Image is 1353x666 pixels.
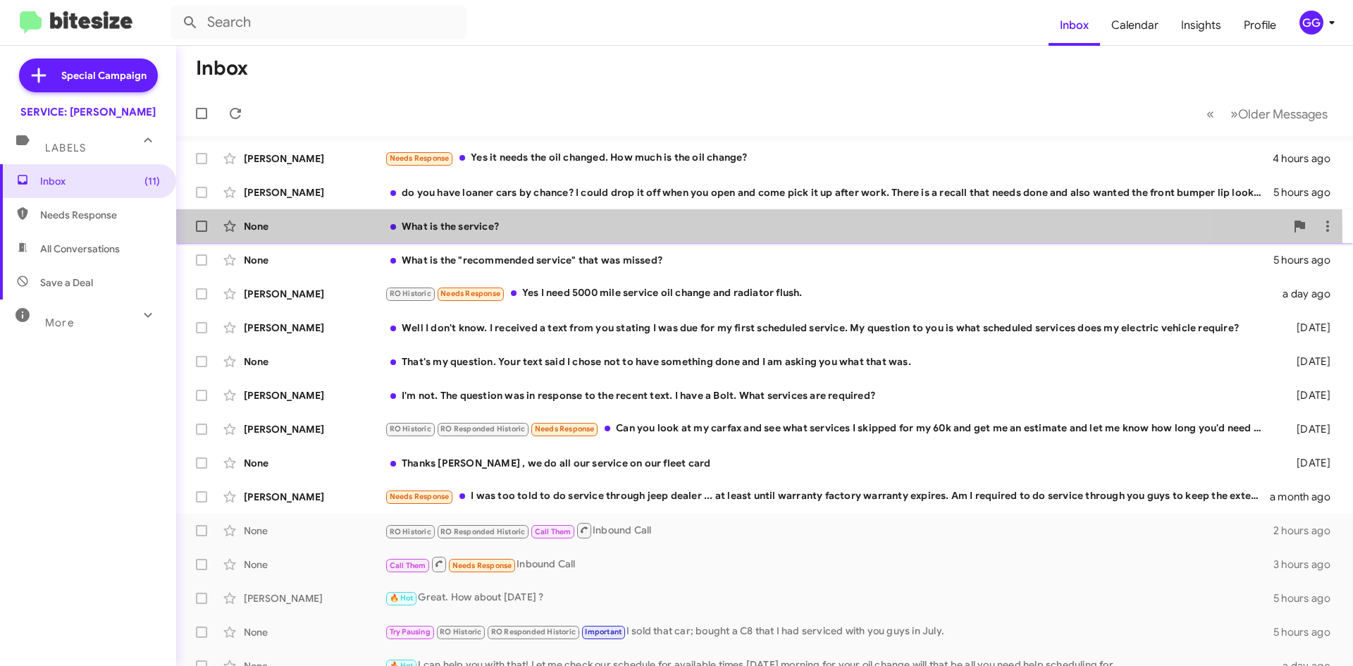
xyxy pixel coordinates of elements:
div: [PERSON_NAME] [244,422,385,436]
span: Try Pausing [390,627,431,636]
a: Inbox [1049,5,1100,46]
div: [DATE] [1274,388,1342,402]
a: Calendar [1100,5,1170,46]
span: RO Historic [390,424,431,433]
span: Inbox [40,174,160,188]
div: None [244,524,385,538]
span: Labels [45,142,86,154]
div: [PERSON_NAME] [244,185,385,199]
div: None [244,253,385,267]
div: What is the service? [385,219,1285,233]
div: Thanks [PERSON_NAME] , we do all our service on our fleet card [385,456,1274,470]
div: None [244,354,385,369]
span: Needs Response [390,154,450,163]
span: Special Campaign [61,68,147,82]
div: None [244,456,385,470]
span: Needs Response [452,561,512,570]
div: [PERSON_NAME] [244,152,385,166]
span: Needs Response [440,289,500,298]
div: 3 hours ago [1273,557,1342,572]
span: Important [585,627,622,636]
div: None [244,557,385,572]
h1: Inbox [196,57,248,80]
span: RO Historic [390,289,431,298]
div: 5 hours ago [1273,625,1342,639]
span: RO Historic [440,627,481,636]
div: a month ago [1270,490,1342,504]
span: RO Historic [390,527,431,536]
div: I was too told to do service through jeep dealer ... at least until warranty factory warranty exp... [385,488,1270,505]
div: 5 hours ago [1273,185,1342,199]
div: Well I don't know. I received a text from you stating I was due for my first scheduled service. M... [385,321,1274,335]
span: Call Them [390,561,426,570]
input: Search [171,6,467,39]
div: Inbound Call [385,522,1273,539]
button: GG [1287,11,1337,35]
span: (11) [144,174,160,188]
div: do you have loaner cars by chance? I could drop it off when you open and come pick it up after wo... [385,185,1273,199]
span: RO Responded Historic [440,424,525,433]
div: [PERSON_NAME] [244,388,385,402]
div: [DATE] [1274,422,1342,436]
span: Save a Deal [40,276,93,290]
a: Profile [1232,5,1287,46]
div: I sold that car; bought a C8 that I had serviced with you guys in July. [385,624,1273,640]
div: 5 hours ago [1273,591,1342,605]
div: SERVICE: [PERSON_NAME] [20,105,156,119]
span: More [45,316,74,329]
div: That's my question. Your text said I chose not to have something done and I am asking you what th... [385,354,1274,369]
span: Needs Response [40,208,160,222]
span: RO Responded Historic [440,527,525,536]
div: 4 hours ago [1273,152,1342,166]
div: [PERSON_NAME] [244,321,385,335]
div: [DATE] [1274,456,1342,470]
div: None [244,625,385,639]
div: [DATE] [1274,354,1342,369]
div: Can you look at my carfax and see what services I skipped for my 60k and get me an estimate and l... [385,421,1274,437]
div: Great. How about [DATE] ? [385,590,1273,606]
nav: Page navigation example [1199,99,1336,128]
span: « [1206,105,1214,123]
div: [PERSON_NAME] [244,591,385,605]
div: None [244,219,385,233]
span: All Conversations [40,242,120,256]
div: Inbound Call [385,555,1273,573]
div: [DATE] [1274,321,1342,335]
div: [PERSON_NAME] [244,287,385,301]
button: Previous [1198,99,1223,128]
div: I'm not. The question was in response to the recent text. I have a Bolt. What services are required? [385,388,1274,402]
span: Needs Response [535,424,595,433]
span: » [1230,105,1238,123]
button: Next [1222,99,1336,128]
span: Older Messages [1238,106,1328,122]
span: Needs Response [390,492,450,501]
div: 2 hours ago [1273,524,1342,538]
div: Yes I need 5000 mile service oil change and radiator flush. [385,285,1274,302]
span: RO Responded Historic [491,627,576,636]
div: What is the "recommended service" that was missed? [385,253,1273,267]
div: [PERSON_NAME] [244,490,385,504]
div: Yes it needs the oil changed. How much is the oil change? [385,150,1273,166]
div: GG [1299,11,1323,35]
span: Call Them [535,527,572,536]
span: 🔥 Hot [390,593,414,603]
div: a day ago [1274,287,1342,301]
a: Insights [1170,5,1232,46]
a: Special Campaign [19,58,158,92]
div: 5 hours ago [1273,253,1342,267]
